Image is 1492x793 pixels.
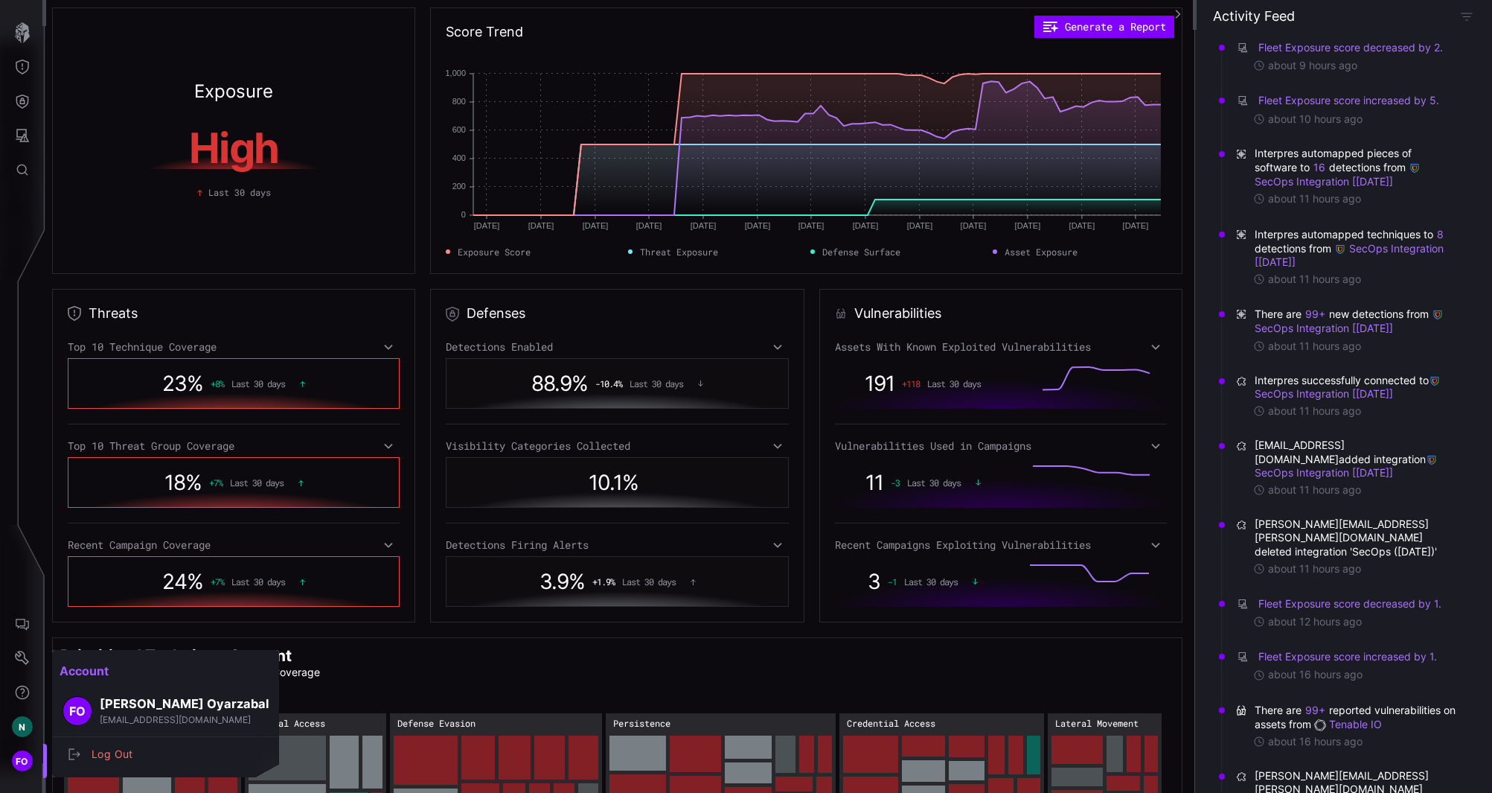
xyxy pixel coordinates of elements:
div: Log Out [84,745,263,764]
h3: [PERSON_NAME] Oyarzabal [100,696,269,712]
button: Log Out [52,737,279,771]
h2: Account [52,656,279,686]
span: [EMAIL_ADDRESS][DOMAIN_NAME] [100,714,251,725]
span: FO [69,704,86,719]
